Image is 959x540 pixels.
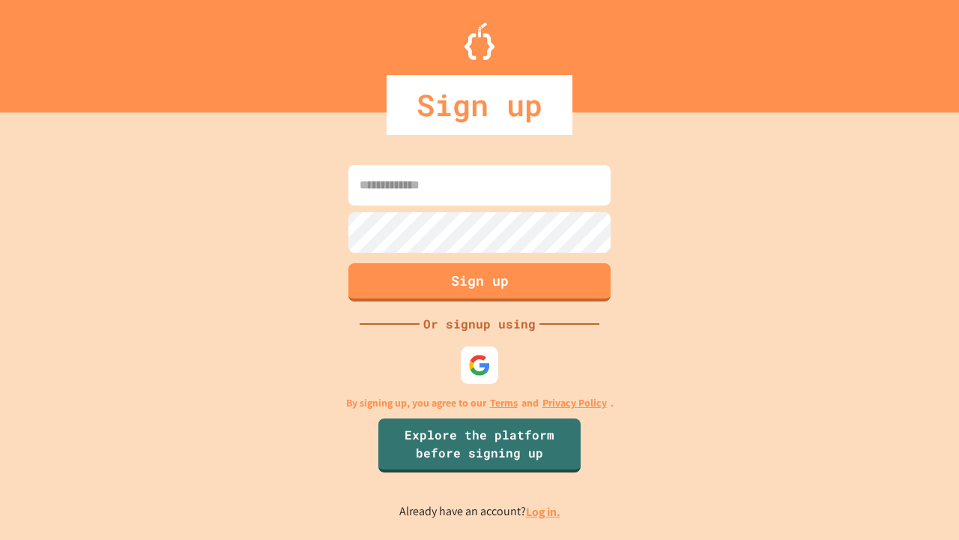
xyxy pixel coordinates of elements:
[465,22,494,60] img: Logo.svg
[346,395,614,411] p: By signing up, you agree to our and .
[896,480,944,525] iframe: chat widget
[348,263,611,301] button: Sign up
[542,395,607,411] a: Privacy Policy
[835,415,944,478] iframe: chat widget
[468,354,491,376] img: google-icon.svg
[526,504,560,520] a: Log in.
[420,315,539,333] div: Or signup using
[399,502,560,521] p: Already have an account?
[378,418,581,472] a: Explore the platform before signing up
[387,75,572,135] div: Sign up
[490,395,518,411] a: Terms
